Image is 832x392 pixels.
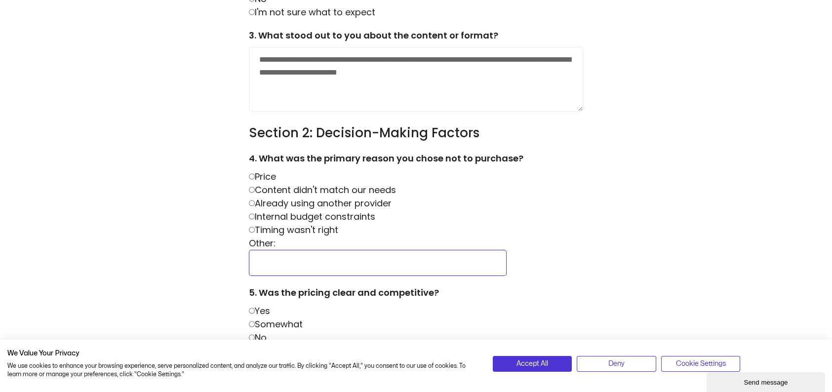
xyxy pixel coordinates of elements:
[249,197,392,209] label: Already using another provider
[249,125,584,142] h3: Section 2: Decision-Making Factors
[249,224,339,236] label: Timing wasn't right
[577,356,656,372] button: Deny all cookies
[249,305,271,317] label: Yes
[249,286,584,304] label: 5. Was the pricing clear and competitive?
[249,321,255,327] input: Somewhat
[249,308,255,314] input: Yes
[249,187,255,193] input: Content didn't match our needs
[676,358,726,369] span: Cookie Settings
[249,152,584,170] label: 4. What was the primary reason you chose not to purchase?
[493,356,572,372] button: Accept all cookies
[516,358,548,369] span: Accept All
[249,210,376,223] label: Internal budget constraints
[249,237,276,249] label: Other:
[249,173,255,180] input: Price
[707,370,827,392] iframe: chat widget
[7,362,478,379] p: We use cookies to enhance your browsing experience, serve personalized content, and analyze our t...
[661,356,741,372] button: Adjust cookie preferences
[249,6,376,18] label: I'm not sure what to expect
[249,9,255,15] input: I'm not sure what to expect
[249,213,255,220] input: Internal budget constraints
[249,318,303,330] label: Somewhat
[249,200,255,206] input: Already using another provider
[249,170,277,183] label: Price
[7,349,478,358] h2: We Value Your Privacy
[249,184,396,196] label: Content didn't match our needs
[249,29,584,47] label: 3. What stood out to you about the content or format?
[249,227,255,233] input: Timing wasn't right
[608,358,625,369] span: Deny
